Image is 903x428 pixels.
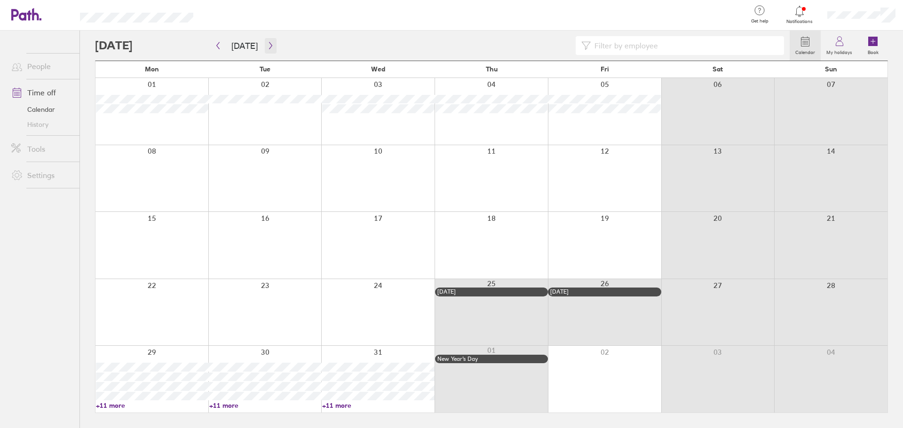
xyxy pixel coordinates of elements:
[601,65,609,73] span: Fri
[790,31,821,61] a: Calendar
[322,401,435,410] a: +11 more
[96,401,208,410] a: +11 more
[224,38,265,54] button: [DATE]
[858,31,888,61] a: Book
[784,19,815,24] span: Notifications
[713,65,723,73] span: Sat
[486,65,498,73] span: Thu
[4,140,79,158] a: Tools
[550,288,659,295] div: [DATE]
[371,65,385,73] span: Wed
[745,18,775,24] span: Get help
[862,47,884,55] label: Book
[784,5,815,24] a: Notifications
[825,65,837,73] span: Sun
[4,83,79,102] a: Time off
[4,166,79,185] a: Settings
[209,401,322,410] a: +11 more
[591,37,778,54] input: Filter by employee
[821,47,858,55] label: My holidays
[4,57,79,76] a: People
[4,102,79,117] a: Calendar
[4,117,79,132] a: History
[260,65,270,73] span: Tue
[145,65,159,73] span: Mon
[437,356,546,362] div: New Year’s Day
[790,47,821,55] label: Calendar
[437,288,546,295] div: [DATE]
[821,31,858,61] a: My holidays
